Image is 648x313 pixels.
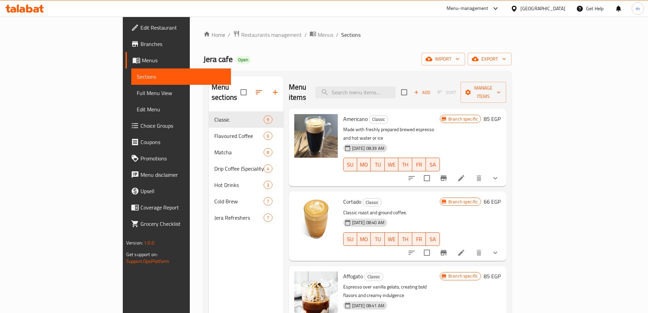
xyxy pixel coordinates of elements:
[401,234,410,244] span: TH
[427,55,460,63] span: import
[126,167,231,183] a: Menu disclaimer
[264,182,272,188] span: 3
[214,148,264,156] span: Matcha
[267,84,283,100] button: Add section
[473,55,506,63] span: export
[251,84,267,100] span: Sort sections
[420,246,434,260] span: Select to update
[413,89,431,96] span: Add
[137,73,226,81] span: Sections
[471,170,487,186] button: delete
[360,234,368,244] span: MO
[429,160,437,170] span: SA
[343,208,440,217] p: Classic roast and ground coffee.
[343,158,357,171] button: SU
[126,150,231,167] a: Promotions
[214,132,264,140] span: Flavoured Coffee
[131,85,231,101] a: Full Menu View
[343,125,440,142] p: Made with freshly prepared brewed espresso and hot water or ice
[357,232,371,246] button: MO
[412,232,426,246] button: FR
[421,53,465,65] button: import
[264,181,272,189] div: items
[209,144,283,160] div: Matcha8
[209,109,283,229] nav: Menu sections
[365,273,383,281] span: Classic
[369,115,388,123] span: Classic
[214,197,264,205] div: Cold Brew
[357,158,371,171] button: MO
[235,57,251,63] span: Open
[398,158,412,171] button: TH
[126,183,231,199] a: Upsell
[466,84,501,101] span: Manage items
[264,132,272,140] div: items
[140,138,226,146] span: Coupons
[126,257,169,266] a: Support.OpsPlatform
[131,101,231,118] a: Edit Menu
[209,128,283,144] div: Flavoured Coffee6
[484,271,501,281] h6: 85 EGP
[398,232,412,246] button: TH
[415,160,423,170] span: FR
[343,114,368,124] span: Americano
[140,24,226,32] span: Edit Restaurant
[363,198,382,206] div: Classic
[126,134,231,150] a: Coupons
[126,19,231,36] a: Edit Restaurant
[468,53,512,65] button: export
[457,174,465,182] a: Edit menu item
[214,214,264,222] span: Jera Refreshers
[126,250,157,259] span: Get support on:
[289,82,308,103] h2: Menu items
[461,82,506,103] button: Manage items
[126,52,231,68] a: Menus
[433,87,461,98] span: Select section first
[264,149,272,156] span: 8
[349,219,387,226] span: [DATE] 08:40 AM
[264,214,272,222] div: items
[387,160,396,170] span: WE
[235,56,251,64] div: Open
[140,203,226,212] span: Coverage Report
[264,133,272,139] span: 6
[636,5,640,12] span: m
[420,171,434,185] span: Select to update
[214,165,264,173] span: Drip Coffee (Speciality Coffee)
[360,160,368,170] span: MO
[209,177,283,193] div: Hot Drinks3
[435,245,452,261] button: Branch-specific-item
[126,199,231,216] a: Coverage Report
[214,115,264,124] span: Classic
[343,271,363,281] span: Affogato
[203,30,512,39] nav: breadcrumb
[415,234,423,244] span: FR
[137,105,226,113] span: Edit Menu
[264,148,272,156] div: items
[294,114,338,158] img: Americano
[264,116,272,123] span: 9
[401,160,410,170] span: TH
[387,234,396,244] span: WE
[126,216,231,232] a: Grocery Checklist
[364,273,383,281] div: Classic
[264,215,272,221] span: 7
[446,273,481,279] span: Branch specific
[140,187,226,195] span: Upsell
[209,160,283,177] div: Drip Coffee (Speciality Coffee)4
[264,197,272,205] div: items
[343,232,357,246] button: SU
[315,87,396,98] input: search
[457,249,465,257] a: Edit menu item
[426,232,440,246] button: SA
[140,40,226,48] span: Branches
[209,111,283,128] div: Classic9
[349,302,387,309] span: [DATE] 08:41 AM
[126,36,231,52] a: Branches
[346,160,354,170] span: SU
[310,30,333,39] a: Menus
[233,30,302,39] a: Restaurants management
